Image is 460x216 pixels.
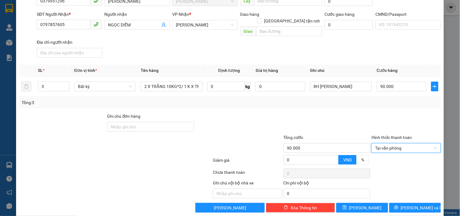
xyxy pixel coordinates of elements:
input: Ghi Chú [310,82,372,91]
button: plus [431,82,438,91]
div: 20.000 [57,38,123,53]
input: Nhập ghi chú [213,189,282,198]
div: SĐT Người Nhận [37,11,102,18]
span: user-add [161,22,166,27]
span: kg [245,82,251,91]
div: Chi phí nội bộ [284,180,371,189]
span: Đơn vị tính [74,68,97,73]
span: phone [94,22,99,27]
input: VD: Bàn, Ghế [141,82,202,91]
span: plus [431,84,438,89]
span: VND [343,157,352,162]
span: Gửi: [5,5,15,12]
span: Tại văn phòng [375,143,437,153]
div: Người nhận [105,11,170,18]
div: Ghi chú nội bộ nhà xe [213,180,282,189]
div: Tổng: 3 [22,99,178,106]
span: SL [38,68,43,73]
span: % [361,157,364,162]
span: Giao hàng [240,12,260,17]
span: printer [394,205,398,210]
span: Xóa Thông tin [290,204,317,211]
th: Ghi chú [308,65,374,76]
span: Giá trị hàng [256,68,278,73]
input: Dọc đường [256,26,322,36]
div: [PERSON_NAME] [5,5,54,19]
div: [PERSON_NAME] [58,5,123,12]
button: delete [22,82,31,91]
div: CMND/Passport [375,11,441,18]
div: Chưa thanh toán [212,169,283,180]
span: Chưa [PERSON_NAME] : [57,38,100,52]
div: Địa chỉ người nhận [37,39,102,46]
button: [PERSON_NAME] [195,203,264,213]
label: Hình thức thanh toán [371,135,412,140]
span: [PERSON_NAME] [349,204,382,211]
span: Tổng cước [284,135,304,140]
span: Tên hàng [141,68,159,73]
label: Cước giao hàng [325,12,355,17]
div: NAM [5,19,54,26]
input: 0 [256,82,305,91]
input: Ghi chú đơn hàng [107,122,194,132]
button: printer[PERSON_NAME] và In [389,203,441,213]
span: Cước hàng [377,68,398,73]
span: [PERSON_NAME] và In [401,204,443,211]
span: [PERSON_NAME] [214,204,246,211]
span: Bất kỳ [78,82,132,91]
span: Nhận: [58,6,72,12]
button: save[PERSON_NAME] [336,203,388,213]
button: deleteXóa Thông tin [266,203,335,213]
div: THÔNG [58,12,123,20]
input: Cước giao hàng [325,20,373,30]
span: [GEOGRAPHIC_DATA] tận nơi [262,18,322,24]
span: VP Nhận [172,12,189,17]
span: Giao [240,26,256,36]
input: Địa chỉ của người nhận [37,48,102,58]
span: save [343,205,347,210]
span: Định lượng [218,68,240,73]
label: Ghi chú đơn hàng [107,114,141,119]
span: Hồ Chí Minh [176,20,234,29]
span: delete [284,205,288,210]
div: Giảm giá [212,157,283,167]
